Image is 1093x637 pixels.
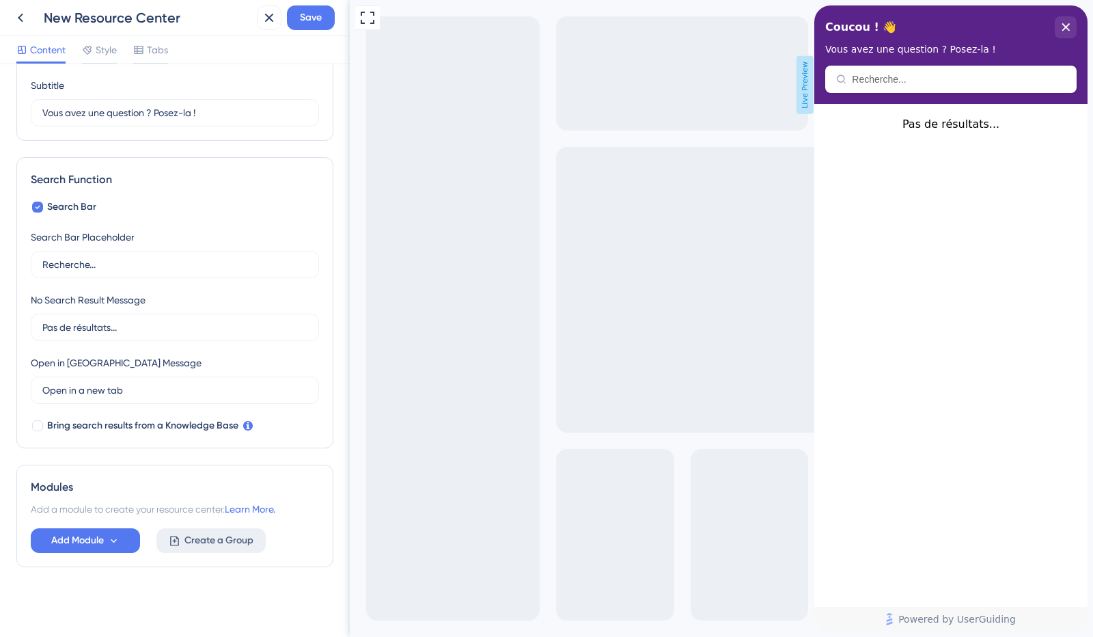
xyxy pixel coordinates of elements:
[300,10,322,26] span: Save
[88,112,185,125] span: Pas de résultats...
[447,56,464,114] span: Live Preview
[42,257,307,272] input: Recherche...
[7,3,67,20] span: Get Started
[31,479,319,496] div: Modules
[31,292,146,308] div: No Search Result Message
[96,42,117,58] span: Style
[31,77,64,94] div: Subtitle
[42,105,307,120] input: Description
[31,229,135,245] div: Search Bar Placeholder
[76,7,81,18] div: 3
[225,504,275,515] a: Learn More.
[31,172,319,188] div: Search Function
[30,42,66,58] span: Content
[11,12,82,32] span: Coucou ! 👋
[31,504,225,515] span: Add a module to create your resource center.
[31,355,202,371] div: Open in [GEOGRAPHIC_DATA] Message
[240,11,262,33] div: close resource center
[38,68,251,79] input: Recherche...
[147,42,168,58] span: Tabs
[31,528,140,553] button: Add Module
[184,532,253,549] span: Create a Group
[51,532,104,549] span: Add Module
[84,606,202,622] span: Powered by UserGuiding
[11,38,182,49] span: Vous avez une question ? Posez-la !
[287,5,335,30] button: Save
[47,418,238,434] span: Bring search results from a Knowledge Base
[44,8,251,27] div: New Resource Center
[42,320,307,335] input: Pas de résultats...
[42,383,307,398] input: Open in a new tab
[47,199,96,215] span: Search Bar
[156,528,266,553] button: Create a Group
